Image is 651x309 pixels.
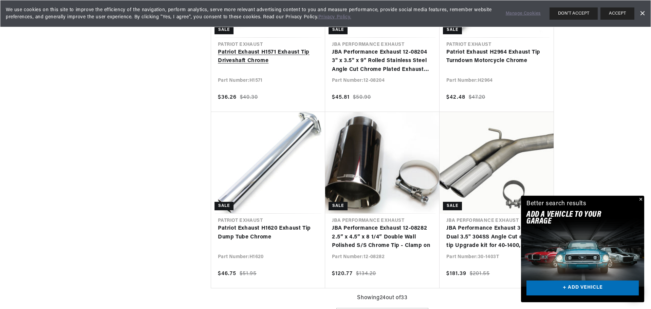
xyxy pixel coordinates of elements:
[637,8,647,19] a: Dismiss Banner
[6,6,496,21] span: We use cookies on this site to improve the efficiency of the navigation, perform analytics, serve...
[600,7,634,20] button: ACCEPT
[218,48,318,65] a: Patriot Exhaust H1571 Exhaust Tip Driveshaft Chrome
[446,224,547,250] a: JBA Performance Exhaust 30-1403T Dual 3.5" 304SS Angle Cut exhuast tip Upgrade kit for 40-1400, 4...
[506,10,541,17] a: Manage Cookies
[550,7,598,20] button: DON'T ACCEPT
[526,199,587,209] div: Better search results
[218,224,318,242] a: Patriot Exhaust H1620 Exhaust Tip Dump Tube Chrome
[357,294,407,303] span: Showing 24 out of 33
[526,211,622,225] h2: Add A VEHICLE to your garage
[318,15,351,20] a: Privacy Policy.
[636,196,644,204] button: Close
[332,224,433,250] a: JBA Performance Exhaust 12-08282 2.5” x 4.5” x 8 1/4” Double Wall Polished S/S Chrome Tip - Clamp on
[332,48,433,74] a: JBA Performance Exhaust 12-08204 3" x 3.5" x 9" Rolled Stainless Steel Angle Cut Chrome Plated Ex...
[526,281,639,296] a: + ADD VEHICLE
[446,48,547,65] a: Patriot Exhaust H2964 Exhaust Tip Turndown Motorcycle Chrome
